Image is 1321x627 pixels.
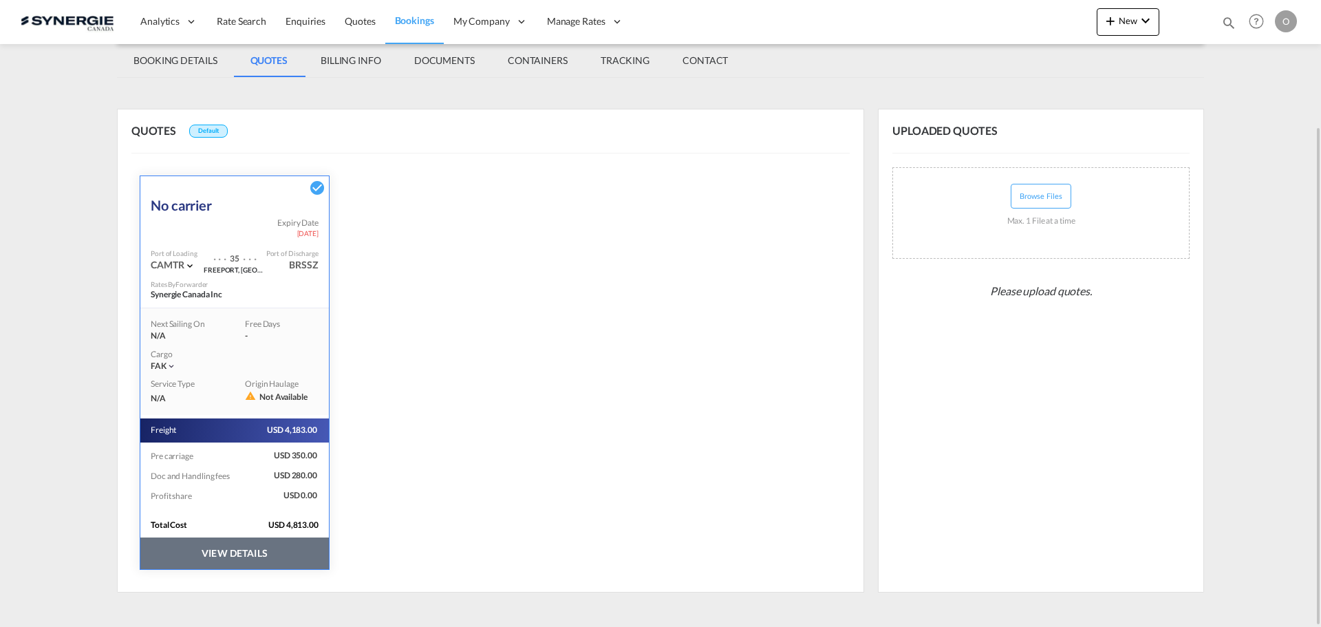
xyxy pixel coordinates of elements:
[309,180,325,196] md-icon: icon-checkbox-marked-circle
[251,490,319,502] span: USD 0.00
[1245,10,1275,34] div: Help
[151,451,195,461] span: Pre carriage
[175,280,208,288] span: Forwarder
[1102,15,1154,26] span: New
[277,217,319,229] span: Expiry Date
[140,14,180,28] span: Analytics
[892,123,1008,138] span: UPLOADED QUOTES
[1137,12,1154,29] md-icon: icon-chevron-down
[151,183,212,217] div: No carrier
[1102,12,1119,29] md-icon: icon-plus 400-fg
[297,229,319,238] span: [DATE]
[266,248,319,258] div: Port of Discharge
[304,44,398,77] md-tab-item: BILLING INFO
[398,44,491,77] md-tab-item: DOCUMENTS
[151,491,193,501] span: Profit share
[245,319,300,330] div: Free Days
[151,258,195,272] div: CAMTR
[1245,10,1268,33] span: Help
[131,124,186,137] span: QUOTES
[286,15,325,27] span: Enquiries
[117,44,234,77] md-tab-item: BOOKING DETAILS
[245,379,319,390] div: Origin Haulage
[547,14,605,28] span: Manage Rates
[666,44,744,77] md-tab-item: CONTACT
[268,520,329,531] span: USD 4,813.00
[21,6,114,37] img: 1f56c880d42311ef80fc7dca854c8e59.png
[243,245,257,265] div: . . .
[151,425,178,436] span: Freight
[151,279,208,289] div: Rates By
[167,361,176,371] md-icon: icon-chevron-down
[985,278,1097,304] span: Please upload quotes.
[1007,209,1075,234] div: Max. 1 File at a time
[140,538,329,569] button: VIEW DETAILS
[245,390,319,405] div: Not Available
[1275,10,1297,32] div: O
[184,259,195,270] span: Port of OriginCAEDMPort of LoadingCAMTR
[584,44,666,77] md-tab-item: TRACKING
[189,125,227,138] div: Default
[1097,8,1159,36] button: icon-plus 400-fgNewicon-chevron-down
[151,520,253,531] div: Total Cost
[151,289,288,301] div: Synergie Canada Inc
[14,14,314,28] body: Editor, editor2
[151,361,167,371] span: FAK
[151,379,206,390] div: Service Type
[1221,15,1236,30] md-icon: icon-magnify
[453,14,510,28] span: My Company
[151,393,166,405] span: N/A
[491,44,584,77] md-tab-item: CONTAINERS
[245,330,300,342] div: -
[251,425,319,436] span: USD 4,183.00
[151,349,319,361] div: Cargo
[234,44,304,77] md-tab-item: QUOTES
[151,319,224,330] div: Next Sailing On
[151,471,231,481] span: Doc and Handling fees
[245,390,256,401] md-icon: icon-alert
[251,470,319,482] span: USD 280.00
[226,245,243,265] div: Transit Time 35
[151,330,224,342] div: N/A
[1221,15,1236,36] div: icon-magnify
[251,450,319,462] span: USD 350.00
[184,260,195,271] md-icon: icon-chevron-down
[204,265,266,274] div: via Port FREEPORT, GRAND BAHAMA
[345,15,375,27] span: Quotes
[289,258,319,272] div: BRSSZ
[1011,184,1071,209] button: Browse Files
[151,248,197,258] div: Port of Loading
[117,44,744,77] md-pagination-wrapper: Use the left and right arrow keys to navigate between tabs
[213,245,227,265] div: . . .
[395,14,434,26] span: Bookings
[217,15,266,27] span: Rate Search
